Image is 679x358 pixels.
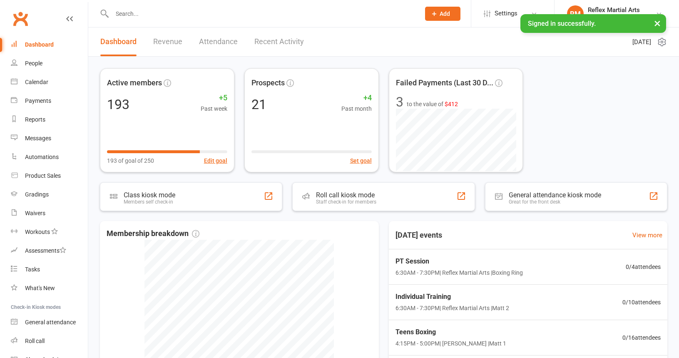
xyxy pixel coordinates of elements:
div: 193 [107,98,129,111]
div: Reflex Martial Arts [588,14,640,21]
div: General attendance kiosk mode [509,191,601,199]
a: Product Sales [11,167,88,185]
a: Revenue [153,27,182,56]
span: +4 [341,92,372,104]
span: +5 [201,92,227,104]
a: Tasks [11,260,88,279]
button: × [650,14,665,32]
a: Roll call [11,332,88,351]
div: Workouts [25,229,50,235]
a: People [11,54,88,73]
div: Messages [25,135,51,142]
div: Reflex Martial Arts [588,6,640,14]
span: [DATE] [632,37,651,47]
span: Failed Payments (Last 30 D... [396,77,493,89]
a: Assessments [11,241,88,260]
div: Roll call kiosk mode [316,191,376,199]
div: 3 [396,95,403,109]
div: Gradings [25,191,49,198]
h3: [DATE] events [389,228,449,243]
button: Set goal [350,156,372,165]
div: Reports [25,116,45,123]
span: Membership breakdown [107,228,199,240]
a: Payments [11,92,88,110]
a: Reports [11,110,88,129]
div: General attendance [25,319,76,326]
a: Recent Activity [254,27,304,56]
span: Individual Training [395,291,509,302]
div: Assessments [25,247,66,254]
a: General attendance kiosk mode [11,313,88,332]
div: Tasks [25,266,40,273]
span: Add [440,10,450,17]
a: Dashboard [11,35,88,54]
div: Waivers [25,210,45,216]
a: Workouts [11,223,88,241]
span: Prospects [251,77,285,89]
a: Attendance [199,27,238,56]
div: Great for the front desk [509,199,601,205]
span: $412 [445,101,458,107]
span: 6:30AM - 7:30PM | Reflex Martial Arts | Matt 2 [395,303,509,313]
div: Automations [25,154,59,160]
a: Dashboard [100,27,137,56]
span: 6:30AM - 7:30PM | Reflex Martial Arts | Boxing Ring [395,268,523,277]
span: PT Session [395,256,523,267]
div: People [25,60,42,67]
span: 4:15PM - 5:00PM | [PERSON_NAME] | Matt 1 [395,339,506,348]
a: Automations [11,148,88,167]
span: to the value of [407,99,458,109]
button: Add [425,7,460,21]
a: What's New [11,279,88,298]
span: Settings [495,4,517,23]
span: 0 / 16 attendees [622,333,661,342]
div: Staff check-in for members [316,199,376,205]
span: Signed in successfully. [528,20,596,27]
a: Calendar [11,73,88,92]
div: Roll call [25,338,45,344]
span: 193 of goal of 250 [107,156,154,165]
a: Gradings [11,185,88,204]
button: Edit goal [204,156,227,165]
span: Teens Boxing [395,327,506,338]
div: Class kiosk mode [124,191,175,199]
span: Active members [107,77,162,89]
div: Members self check-in [124,199,175,205]
div: Payments [25,97,51,104]
input: Search... [109,8,414,20]
div: RM [567,5,584,22]
span: 0 / 4 attendees [626,262,661,271]
div: 21 [251,98,266,111]
a: Waivers [11,204,88,223]
span: Past month [341,104,372,113]
a: Clubworx [10,8,31,29]
div: What's New [25,285,55,291]
a: Messages [11,129,88,148]
div: Dashboard [25,41,54,48]
a: View more [632,230,662,240]
div: Calendar [25,79,48,85]
span: Past week [201,104,227,113]
div: Product Sales [25,172,61,179]
span: 0 / 10 attendees [622,298,661,307]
